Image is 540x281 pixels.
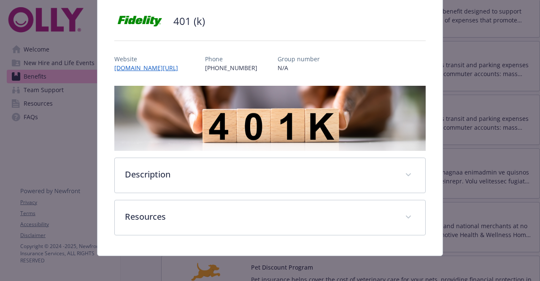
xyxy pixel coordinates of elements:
p: N/A [278,63,320,72]
div: Resources [115,200,425,235]
h2: 401 (k) [173,14,205,28]
p: Website [114,55,185,63]
img: Fidelity Investments [114,8,165,34]
p: Group number [278,55,320,63]
a: [DOMAIN_NAME][URL] [114,64,185,72]
p: Resources [125,210,394,223]
img: banner [114,86,425,151]
p: [PHONE_NUMBER] [205,63,257,72]
p: Phone [205,55,257,63]
div: Description [115,158,425,193]
p: Description [125,168,394,181]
